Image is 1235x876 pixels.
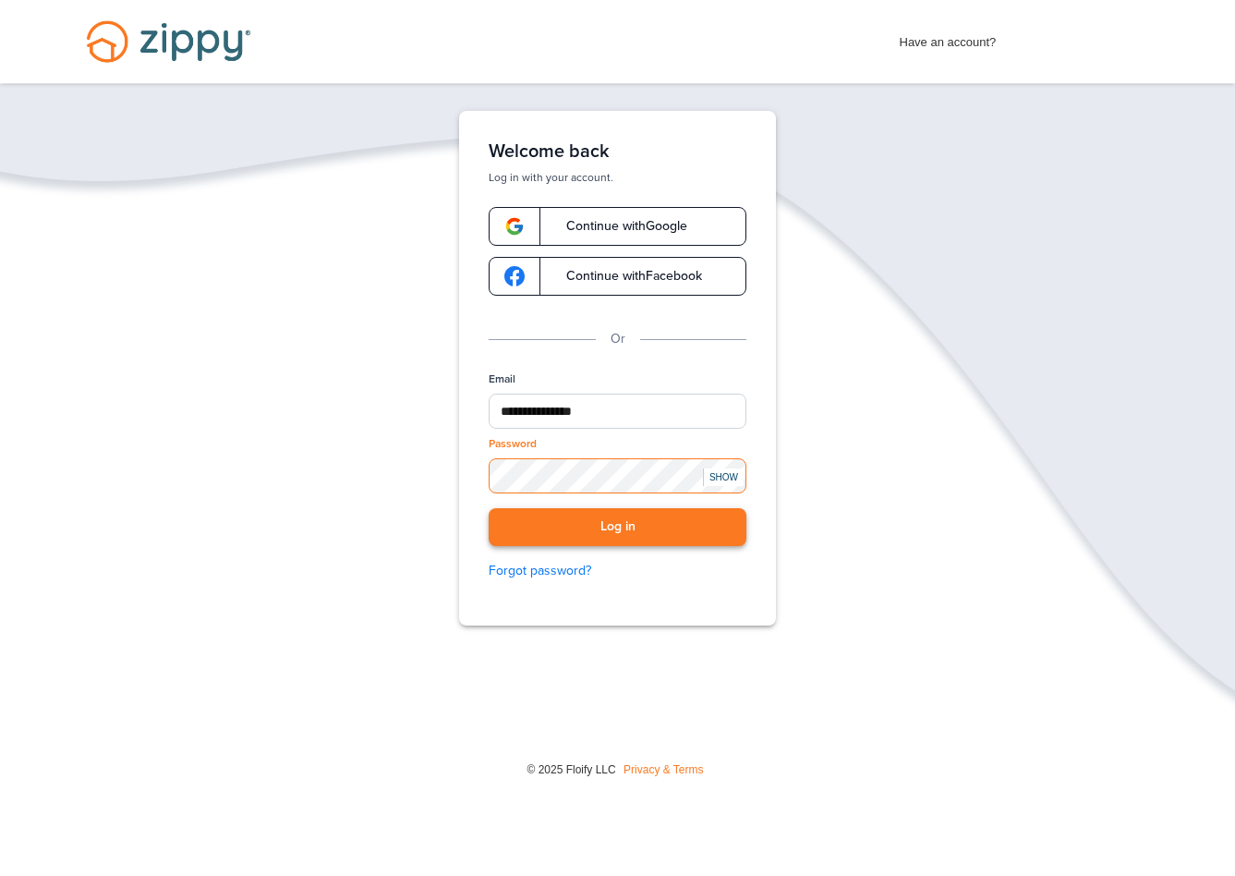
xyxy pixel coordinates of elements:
img: google-logo [504,216,525,237]
a: Privacy & Terms [624,763,703,776]
span: Have an account? [900,23,997,53]
label: Password [489,436,537,452]
p: Log in with your account. [489,170,746,185]
a: Forgot password? [489,561,746,581]
span: Continue with Google [548,220,687,233]
span: Continue with Facebook [548,270,702,283]
h1: Welcome back [489,140,746,163]
div: SHOW [703,468,744,486]
a: google-logoContinue withGoogle [489,207,746,246]
a: google-logoContinue withFacebook [489,257,746,296]
p: Or [611,329,625,349]
input: Email [489,394,746,429]
button: Log in [489,508,746,546]
span: © 2025 Floify LLC [527,763,615,776]
label: Email [489,371,515,387]
img: google-logo [504,266,525,286]
input: Password [489,458,746,493]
